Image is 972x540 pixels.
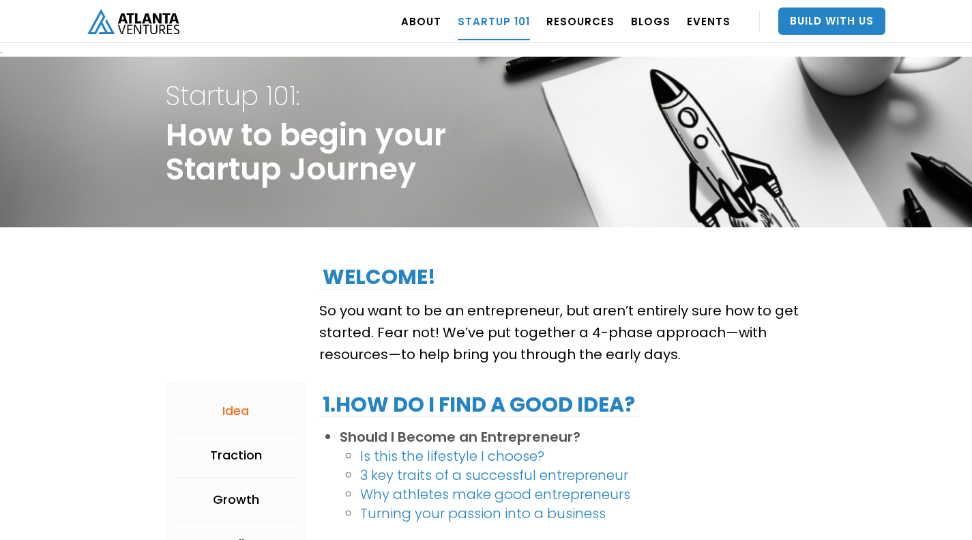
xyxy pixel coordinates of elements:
[319,265,439,289] h2: Welcome!
[173,389,299,434] a: Idea
[222,404,249,418] div: Idea
[319,300,806,365] p: So you want to be an entrepreneur, but aren’t entirely sure how to get started. Fear not! We’ve p...
[687,2,731,40] a: EVENTS
[213,493,259,507] div: Growth
[166,77,299,115] strong: Startup 101:
[458,2,530,40] a: Startup 101
[631,2,671,40] a: BLOGS
[360,446,544,466] a: Is this the lifestyle I choose?
[360,485,630,504] a: Why athletes make good entrepreneurs
[360,466,628,485] a: 3 key traits of a successful entrepreneur
[166,74,446,211] h1: How to begin your Startup Journey
[336,390,635,419] strong: How do I find a good idea?
[173,434,299,478] a: Traction
[173,478,299,522] a: Growth
[319,393,638,417] h2: 1.
[210,449,262,462] div: Traction
[778,8,885,35] a: Build With Us
[401,2,441,40] a: ABOUT
[360,504,606,523] a: Turning your passion into a business
[546,2,615,40] a: RESOURCES
[340,427,580,446] strong: Should I Become an Entrepreneur?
